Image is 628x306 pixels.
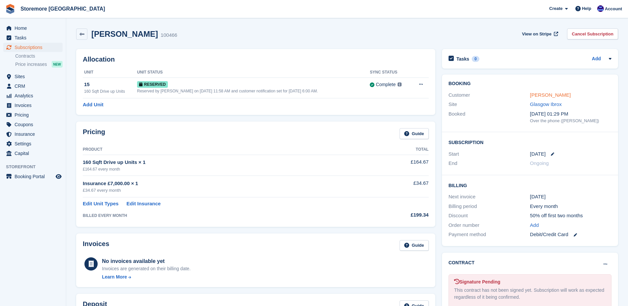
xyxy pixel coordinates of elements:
[582,5,591,12] span: Help
[137,67,370,78] th: Unit Status
[102,265,191,272] div: Invoices are generated on their billing date.
[15,53,63,59] a: Contracts
[449,212,530,220] div: Discount
[102,257,191,265] div: No invoices available yet
[15,172,54,181] span: Booking Portal
[3,33,63,42] a: menu
[364,155,429,176] td: £164.67
[449,139,611,145] h2: Subscription
[449,259,475,266] h2: Contract
[83,67,137,78] th: Unit
[449,193,530,201] div: Next invoice
[400,128,429,139] a: Guide
[449,222,530,229] div: Order number
[102,274,127,280] div: Learn More
[530,92,571,98] a: [PERSON_NAME]
[449,91,530,99] div: Customer
[3,110,63,120] a: menu
[519,28,559,39] a: View on Stripe
[15,101,54,110] span: Invoices
[364,211,429,219] div: £199.34
[3,149,63,158] a: menu
[567,28,618,39] a: Cancel Subscription
[83,166,364,172] div: £164.67 every month
[449,231,530,238] div: Payment method
[15,120,54,129] span: Coupons
[15,61,63,68] a: Price increases NEW
[15,81,54,91] span: CRM
[3,24,63,33] a: menu
[400,240,429,251] a: Guide
[15,139,54,148] span: Settings
[15,24,54,33] span: Home
[530,101,562,107] a: Glasgow Ibrox
[449,81,611,86] h2: Booking
[83,187,364,194] div: £34.67 every month
[84,81,137,88] div: 15
[457,56,469,62] h2: Tasks
[592,55,601,63] a: Add
[3,139,63,148] a: menu
[376,81,396,88] div: Complete
[398,82,402,86] img: icon-info-grey-7440780725fd019a000dd9b08b2336e03edf1995a4989e88bcd33f0948082b44.svg
[83,144,364,155] th: Product
[449,110,530,124] div: Booked
[530,203,611,210] div: Every month
[15,33,54,42] span: Tasks
[530,231,611,238] div: Debit/Credit Card
[15,61,47,68] span: Price increases
[3,129,63,139] a: menu
[91,29,158,38] h2: [PERSON_NAME]
[83,180,364,187] div: Insurance £7,000.00 × 1
[3,91,63,100] a: menu
[449,150,530,158] div: Start
[3,43,63,52] a: menu
[15,43,54,52] span: Subscriptions
[55,173,63,180] a: Preview store
[83,213,364,219] div: BILLED EVERY MONTH
[3,72,63,81] a: menu
[364,144,429,155] th: Total
[449,160,530,167] div: End
[84,88,137,94] div: 160 Sqft Drive up Units
[370,67,411,78] th: Sync Status
[449,101,530,108] div: Site
[18,3,108,14] a: Storemore [GEOGRAPHIC_DATA]
[364,176,429,197] td: £34.67
[83,240,109,251] h2: Invoices
[83,200,119,208] a: Edit Unit Types
[15,110,54,120] span: Pricing
[530,160,549,166] span: Ongoing
[52,61,63,68] div: NEW
[522,31,552,37] span: View on Stripe
[3,120,63,129] a: menu
[102,274,191,280] a: Learn More
[126,200,161,208] a: Edit Insurance
[15,129,54,139] span: Insurance
[454,279,606,285] div: Signature Pending
[530,118,611,124] div: Over the phone ([PERSON_NAME])
[449,203,530,210] div: Billing period
[530,110,611,118] div: [DATE] 01:29 PM
[530,222,539,229] a: Add
[83,128,105,139] h2: Pricing
[137,81,168,88] span: Reserved
[161,31,177,39] div: 100466
[3,101,63,110] a: menu
[530,150,546,158] time: 2025-08-24 23:00:00 UTC
[3,81,63,91] a: menu
[3,172,63,181] a: menu
[605,6,622,12] span: Account
[530,193,611,201] div: [DATE]
[15,149,54,158] span: Capital
[597,5,604,12] img: Angela
[83,56,429,63] h2: Allocation
[83,101,103,109] a: Add Unit
[137,88,370,94] div: Reserved by [PERSON_NAME] on [DATE] 11:58 AM and customer notification set for [DATE] 6:00 AM.
[83,159,364,166] div: 160 Sqft Drive up Units × 1
[472,56,479,62] div: 0
[6,164,66,170] span: Storefront
[530,212,611,220] div: 50% off first two months
[15,91,54,100] span: Analytics
[549,5,562,12] span: Create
